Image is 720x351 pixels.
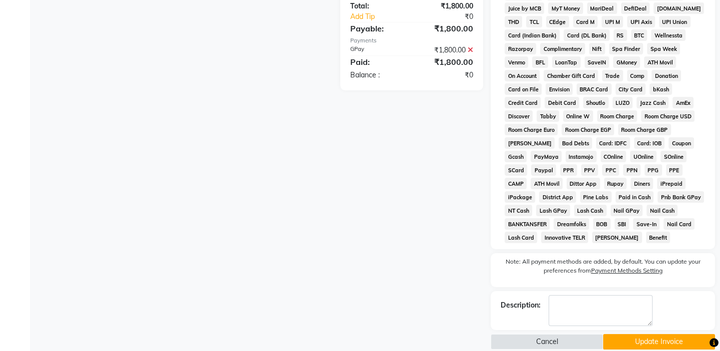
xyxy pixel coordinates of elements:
[540,43,585,54] span: Complimentary
[501,300,541,311] div: Description:
[545,97,579,108] span: Debit Card
[531,164,556,176] span: Paypal
[602,16,623,27] span: UPI M
[611,205,643,216] span: Nail GPay
[627,70,648,81] span: Comp
[343,22,412,34] div: Payable:
[562,124,614,135] span: Room Charge EGP
[505,29,560,41] span: Card (Indian Bank)
[615,218,630,230] span: SBI
[577,83,612,95] span: BRAC Card
[596,137,630,149] span: Card: IDFC
[646,232,671,243] span: Benefit
[505,124,558,135] span: Room Charge Euro
[637,97,669,108] span: Jazz Cash
[664,218,695,230] span: Nail Card
[350,36,473,45] div: Payments
[564,29,610,41] span: Card (DL Bank)
[505,16,522,27] span: THD
[659,16,691,27] span: UPI Union
[587,2,617,14] span: MariDeal
[532,56,548,68] span: BFL
[343,56,412,68] div: Paid:
[505,218,550,230] span: BANKTANSFER
[343,45,412,55] div: GPay
[541,232,588,243] span: Innovative TELR
[621,2,650,14] span: DefiDeal
[654,2,704,14] span: [DOMAIN_NAME]
[631,29,648,41] span: BTC
[491,334,603,350] button: Cancel
[573,16,598,27] span: Card M
[613,56,640,68] span: GMoney
[559,137,592,149] span: Bad Debts
[563,110,593,122] span: Online W
[412,22,481,34] div: ₹1,800.00
[604,178,627,189] span: Rupay
[669,137,694,149] span: Coupon
[630,151,657,162] span: UOnline
[601,151,627,162] span: COnline
[652,70,681,81] span: Donation
[614,29,627,41] span: RS
[505,137,555,149] span: [PERSON_NAME]
[546,16,569,27] span: CEdge
[602,164,619,176] span: PPC
[539,191,576,203] span: District App
[544,70,598,81] span: Chamber Gift Card
[616,191,654,203] span: Paid in Cash
[505,164,527,176] span: SCard
[412,45,481,55] div: ₹1,800.00
[505,56,528,68] span: Venmo
[505,205,532,216] span: NT Cash
[501,257,705,279] label: Note: All payment methods are added, by default. You can update your preferences from
[505,232,537,243] span: Lash Card
[505,191,535,203] span: iPackage
[666,164,683,176] span: PPE
[412,70,481,80] div: ₹0
[647,205,678,216] span: Nail Cash
[602,70,623,81] span: Trade
[627,16,655,27] span: UPI Axis
[537,110,559,122] span: Tabby
[647,43,680,54] span: Spa Week
[641,110,695,122] span: Room Charge USD
[589,43,605,54] span: Nift
[554,218,589,230] span: Dreamfolks
[560,164,577,176] span: PPR
[616,83,646,95] span: City Card
[591,266,663,275] label: Payment Methods Setting
[597,110,638,122] span: Room Charge
[505,2,544,14] span: Juice by MCB
[631,178,653,189] span: Diners
[343,1,412,11] div: Total:
[623,164,641,176] span: PPN
[609,43,644,54] span: Spa Finder
[531,151,562,162] span: PayMaya
[593,218,611,230] span: BOB
[657,178,686,189] span: iPrepaid
[505,110,533,122] span: Discover
[412,1,481,11] div: ₹1,800.00
[505,97,541,108] span: Credit Card
[531,178,563,189] span: ATH Movil
[673,97,694,108] span: AmEx
[585,56,610,68] span: SaveIN
[618,124,671,135] span: Room Charge GBP
[580,191,612,203] span: Pine Labs
[603,334,715,350] button: Update Invoice
[412,56,481,68] div: ₹1,800.00
[505,178,527,189] span: CAMP
[613,97,633,108] span: LUZO
[574,205,607,216] span: Lash Cash
[661,151,687,162] span: SOnline
[644,56,676,68] span: ATH Movil
[505,70,540,81] span: On Account
[505,151,527,162] span: Gcash
[505,83,542,95] span: Card on File
[583,97,609,108] span: Shoutlo
[546,83,573,95] span: Envision
[343,70,412,80] div: Balance :
[658,191,704,203] span: Pnb Bank GPay
[423,11,481,22] div: ₹0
